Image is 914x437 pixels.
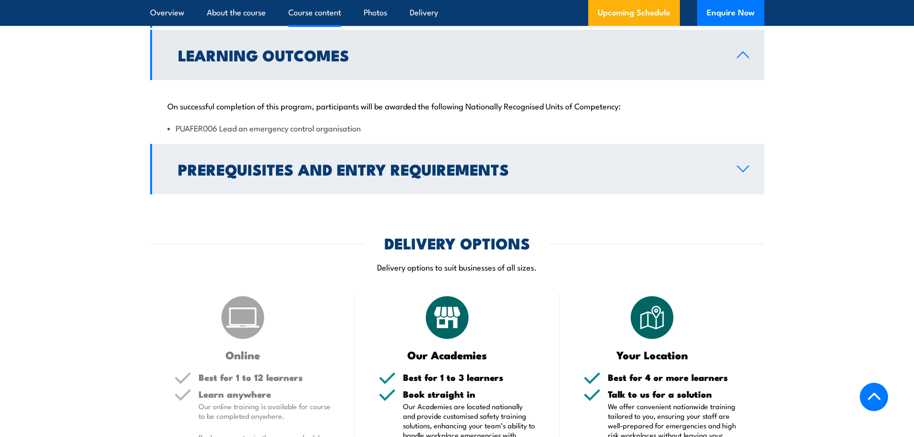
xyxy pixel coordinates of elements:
[403,390,535,399] h5: Book straight in
[403,373,535,382] h5: Best for 1 to 3 learners
[199,373,331,382] h5: Best for 1 to 12 learners
[167,101,747,110] p: On successful completion of this program, participants will be awarded the following Nationally R...
[583,349,721,360] h3: Your Location
[150,30,764,80] a: Learning Outcomes
[167,122,747,133] li: PUAFER006 Lead an emergency control organisation
[178,48,722,61] h2: Learning Outcomes
[608,390,740,399] h5: Talk to us for a solution
[178,162,722,176] h2: Prerequisites and Entry Requirements
[379,349,516,360] h3: Our Academies
[199,390,331,399] h5: Learn anywhere
[150,144,764,194] a: Prerequisites and Entry Requirements
[174,349,312,360] h3: Online
[384,236,530,249] h2: DELIVERY OPTIONS
[199,402,331,421] p: Our online training is available for course to be completed anywhere.
[150,261,764,272] p: Delivery options to suit businesses of all sizes.
[608,373,740,382] h5: Best for 4 or more learners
